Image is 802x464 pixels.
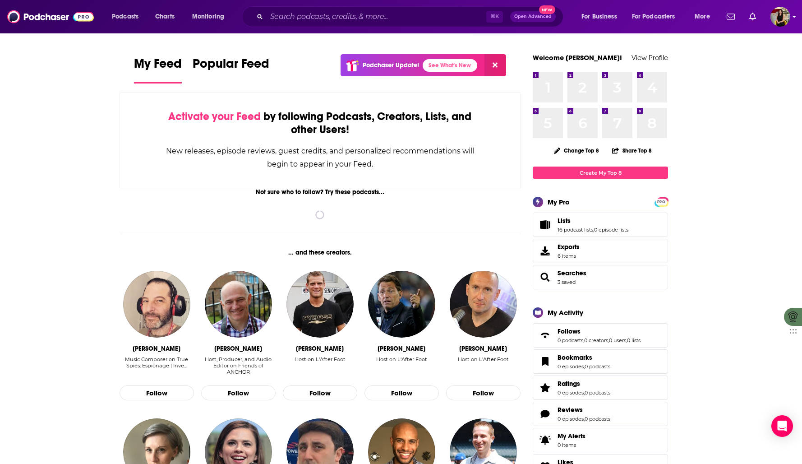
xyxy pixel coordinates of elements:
a: Bookmarks [536,355,554,368]
a: Searches [536,271,554,283]
span: Logged in as cassey [770,7,790,27]
span: Exports [558,243,580,251]
a: Reviews [558,406,610,414]
span: My Feed [134,56,182,77]
button: Follow [120,385,194,401]
span: Open Advanced [514,14,552,19]
img: Mike Elder [205,271,272,338]
div: Host on L'After Foot [458,356,509,376]
div: Open Intercom Messenger [771,415,793,437]
a: Reviews [536,408,554,420]
a: Ratings [536,381,554,394]
span: Follows [533,323,668,348]
span: Popular Feed [193,56,269,77]
span: Bookmarks [533,349,668,374]
button: open menu [575,9,628,24]
a: See What's New [423,59,477,72]
span: Lists [558,217,571,225]
span: For Podcasters [632,10,675,23]
span: New [539,5,555,14]
div: Search podcasts, credits, & more... [250,6,572,27]
span: ⌘ K [486,11,503,23]
a: Show notifications dropdown [746,9,760,24]
a: 0 episodes [558,363,584,370]
a: Show notifications dropdown [723,9,738,24]
span: Lists [533,213,668,237]
div: Music Composer on True Spies: Espionage | Inve… [120,356,194,369]
a: My Feed [134,56,182,84]
a: Follows [558,327,641,335]
span: My Alerts [536,434,554,446]
span: Podcasts [112,10,138,23]
span: Bookmarks [558,353,592,362]
div: My Activity [548,308,583,317]
img: User Profile [770,7,790,27]
span: Charts [155,10,175,23]
a: 0 podcasts [558,337,583,343]
a: Popular Feed [193,56,269,84]
a: Bookmarks [558,353,610,362]
a: Follows [536,329,554,342]
button: open menu [688,9,721,24]
a: Ratings [558,380,610,388]
span: 0 items [558,442,585,448]
span: , [626,337,627,343]
button: Show profile menu [770,7,790,27]
a: My Alerts [533,428,668,452]
div: Jerome Rothen [296,345,344,353]
button: open menu [186,9,236,24]
a: 0 podcasts [585,390,610,396]
a: 0 podcasts [585,416,610,422]
a: 3 saved [558,279,576,285]
button: open menu [626,9,688,24]
div: Gilbert Brisbois [459,345,507,353]
a: 0 users [609,337,626,343]
a: 0 podcasts [585,363,610,370]
span: Reviews [533,402,668,426]
div: My Pro [548,198,570,206]
button: Follow [201,385,276,401]
p: Podchaser Update! [363,61,419,69]
span: Follows [558,327,581,335]
div: New releases, episode reviews, guest credits, and personalized recommendations will begin to appe... [165,144,475,171]
div: Nick Ryan [133,345,180,353]
span: PRO [656,199,667,205]
a: 16 podcast lists [558,227,593,233]
span: For Business [581,10,617,23]
img: Jerome Rothen [286,271,353,338]
span: Monitoring [192,10,224,23]
span: My Alerts [558,432,585,440]
div: ... and these creators. [120,249,521,256]
span: Exports [536,245,554,257]
a: Daniel Riolo [368,271,435,338]
a: Lists [536,218,554,231]
span: , [608,337,609,343]
a: 0 lists [627,337,641,343]
span: Searches [558,269,586,277]
span: More [695,10,710,23]
span: 6 items [558,253,580,259]
div: Host on L'After Foot [376,356,427,362]
span: Reviews [558,406,583,414]
button: Change Top 8 [548,145,604,156]
img: Gilbert Brisbois [450,271,516,338]
a: 0 creators [584,337,608,343]
img: Podchaser - Follow, Share and Rate Podcasts [7,8,94,25]
a: 0 episode lists [594,227,628,233]
div: Music Composer on True Spies: Espionage | Inve… [120,356,194,376]
img: Nick Ryan [123,271,190,338]
a: View Profile [631,53,668,62]
div: Daniel Riolo [378,345,425,353]
button: Share Top 8 [612,142,652,159]
div: Host on L'After Foot [295,356,346,376]
a: 0 episodes [558,416,584,422]
span: Ratings [533,376,668,400]
a: 0 episodes [558,390,584,396]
